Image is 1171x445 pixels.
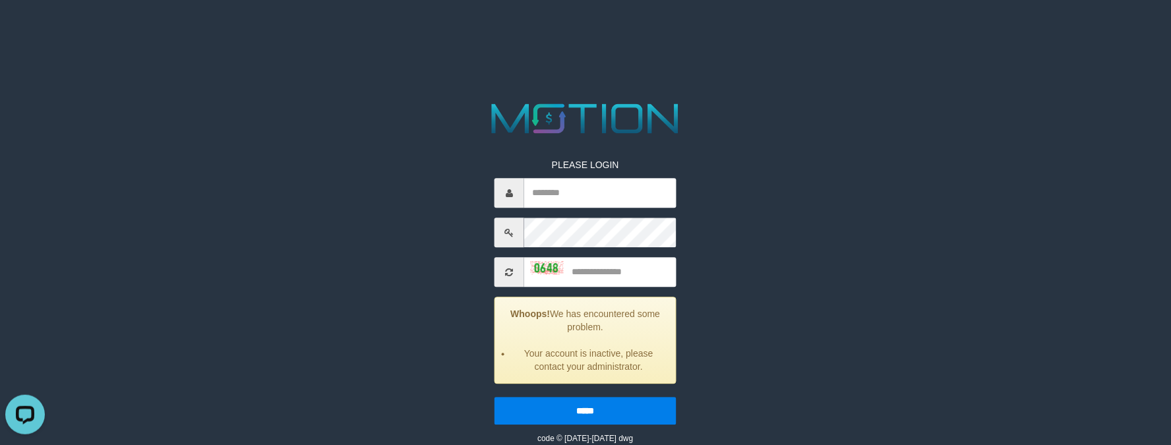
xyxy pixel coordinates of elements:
button: Open LiveChat chat widget [5,5,45,45]
small: code © [DATE]-[DATE] dwg [537,434,633,444]
p: PLEASE LOGIN [495,159,676,172]
img: MOTION_logo.png [483,99,688,139]
img: captcha [531,262,564,275]
div: We has encountered some problem. [495,297,676,384]
li: Your account is inactive, please contact your administrator. [512,347,666,374]
strong: Whoops! [511,309,551,320]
